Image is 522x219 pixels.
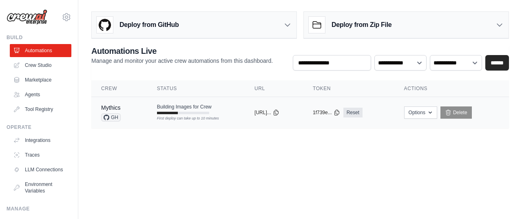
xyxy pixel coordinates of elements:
[10,163,71,176] a: LLM Connections
[119,20,179,30] h3: Deploy from GitHub
[7,34,71,41] div: Build
[7,206,71,212] div: Manage
[303,80,394,97] th: Token
[101,113,121,122] span: GH
[10,134,71,147] a: Integrations
[10,59,71,72] a: Crew Studio
[147,80,245,97] th: Status
[91,57,273,65] p: Manage and monitor your active crew automations from this dashboard.
[7,124,71,131] div: Operate
[101,104,120,111] a: Mythics
[440,106,472,119] a: Delete
[91,80,147,97] th: Crew
[10,178,71,197] a: Environment Variables
[10,148,71,161] a: Traces
[332,20,391,30] h3: Deploy from Zip File
[157,116,209,122] div: First deploy can take up to 10 minutes
[343,108,363,117] a: Reset
[10,44,71,57] a: Automations
[245,80,303,97] th: URL
[394,80,509,97] th: Actions
[10,73,71,86] a: Marketplace
[7,9,47,25] img: Logo
[10,88,71,101] a: Agents
[97,17,113,33] img: GitHub Logo
[404,106,437,119] button: Options
[313,109,340,116] button: 1f739e...
[10,103,71,116] a: Tool Registry
[91,45,273,57] h2: Automations Live
[157,104,212,110] span: Building Images for Crew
